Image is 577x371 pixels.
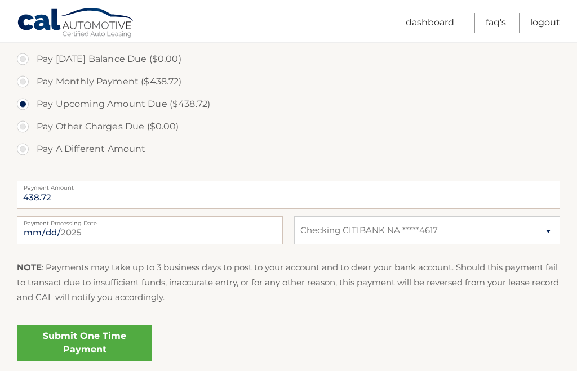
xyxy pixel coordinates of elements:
label: Pay Monthly Payment ($438.72) [17,70,560,93]
a: Dashboard [406,13,454,33]
input: Payment Date [17,216,283,244]
label: Pay [DATE] Balance Due ($0.00) [17,48,560,70]
strong: NOTE [17,262,42,272]
a: FAQ's [486,13,506,33]
p: : Payments may take up to 3 business days to post to your account and to clear your bank account.... [17,260,560,305]
label: Pay A Different Amount [17,138,560,160]
label: Payment Amount [17,181,560,190]
label: Payment Processing Date [17,216,283,225]
label: Pay Other Charges Due ($0.00) [17,115,560,138]
a: Logout [530,13,560,33]
a: Submit One Time Payment [17,325,152,361]
label: Pay Upcoming Amount Due ($438.72) [17,93,560,115]
a: Cal Automotive [17,7,135,40]
input: Payment Amount [17,181,560,209]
